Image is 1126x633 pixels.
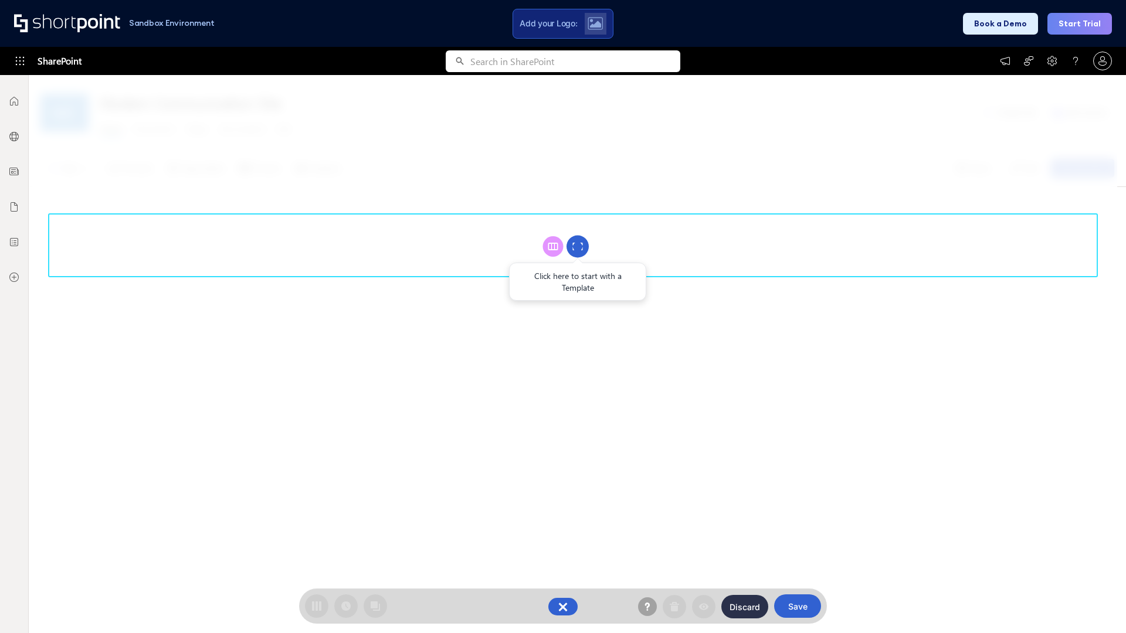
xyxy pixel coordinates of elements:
[129,20,215,26] h1: Sandbox Environment
[963,13,1038,35] button: Book a Demo
[38,47,82,75] span: SharePoint
[1047,13,1112,35] button: Start Trial
[520,18,577,29] span: Add your Logo:
[721,595,768,618] button: Discard
[774,594,821,618] button: Save
[470,50,680,72] input: Search in SharePoint
[1067,577,1126,633] iframe: Chat Widget
[588,17,603,30] img: Upload logo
